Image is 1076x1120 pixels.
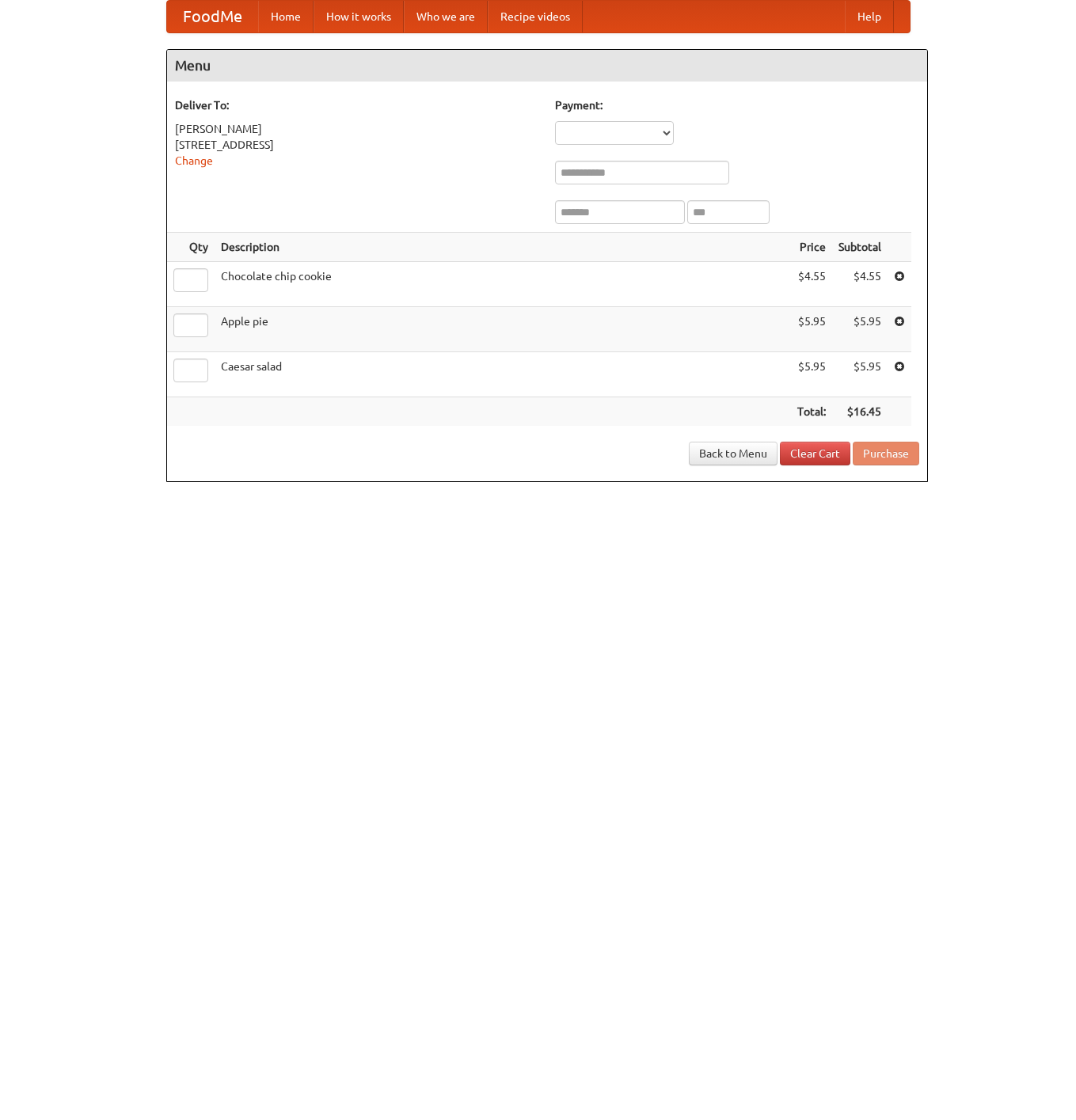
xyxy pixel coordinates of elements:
[488,1,583,32] a: Recipe videos
[167,1,258,32] a: FoodMe
[832,233,888,262] th: Subtotal
[689,442,778,465] a: Back to Menu
[845,1,894,32] a: Help
[853,442,919,465] button: Purchase
[167,233,215,262] th: Qty
[175,154,213,167] a: Change
[167,50,927,82] h4: Menu
[175,137,539,153] div: [STREET_ADDRESS]
[791,233,832,262] th: Price
[404,1,488,32] a: Who we are
[555,97,919,113] h5: Payment:
[791,307,832,352] td: $5.95
[791,397,832,427] th: Total:
[215,262,791,307] td: Chocolate chip cookie
[791,352,832,397] td: $5.95
[791,262,832,307] td: $4.55
[215,233,791,262] th: Description
[314,1,404,32] a: How it works
[832,397,888,427] th: $16.45
[832,352,888,397] td: $5.95
[832,262,888,307] td: $4.55
[832,307,888,352] td: $5.95
[780,442,850,465] a: Clear Cart
[175,97,539,113] h5: Deliver To:
[215,307,791,352] td: Apple pie
[215,352,791,397] td: Caesar salad
[175,121,539,137] div: [PERSON_NAME]
[258,1,314,32] a: Home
